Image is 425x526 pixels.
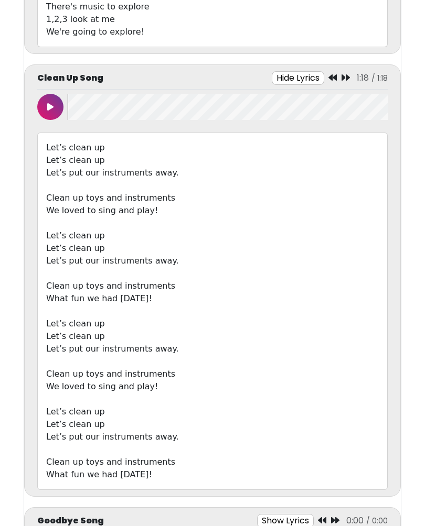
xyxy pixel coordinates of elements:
[37,133,388,490] div: Let’s clean up Let’s clean up Let’s put our instruments away. Clean up toys and instruments We lo...
[37,72,103,84] p: Clean Up Song
[371,73,388,83] span: / 1:18
[357,72,369,84] span: 1:18
[272,71,324,85] button: Hide Lyrics
[366,516,388,526] span: / 0:00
